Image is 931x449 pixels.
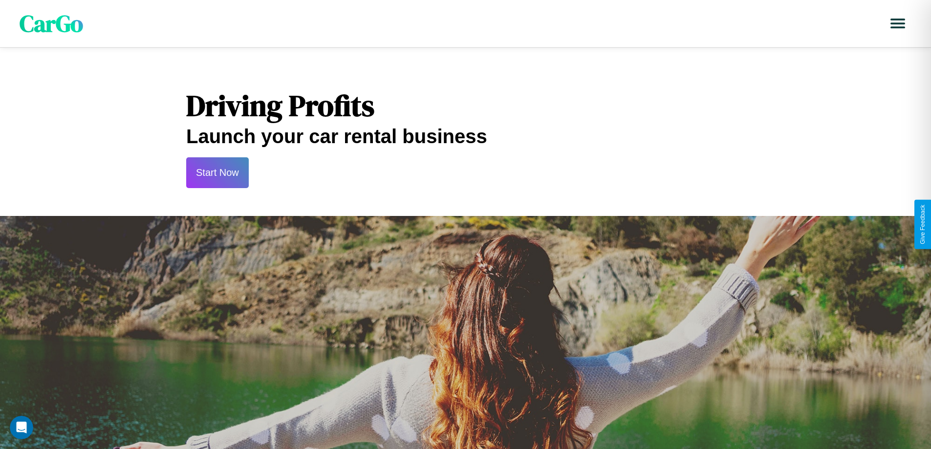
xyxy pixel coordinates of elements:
[884,10,911,37] button: Open menu
[10,416,33,439] iframe: Intercom live chat
[20,7,83,40] span: CarGo
[186,86,745,126] h1: Driving Profits
[919,205,926,244] div: Give Feedback
[186,126,745,148] h2: Launch your car rental business
[186,157,249,188] button: Start Now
